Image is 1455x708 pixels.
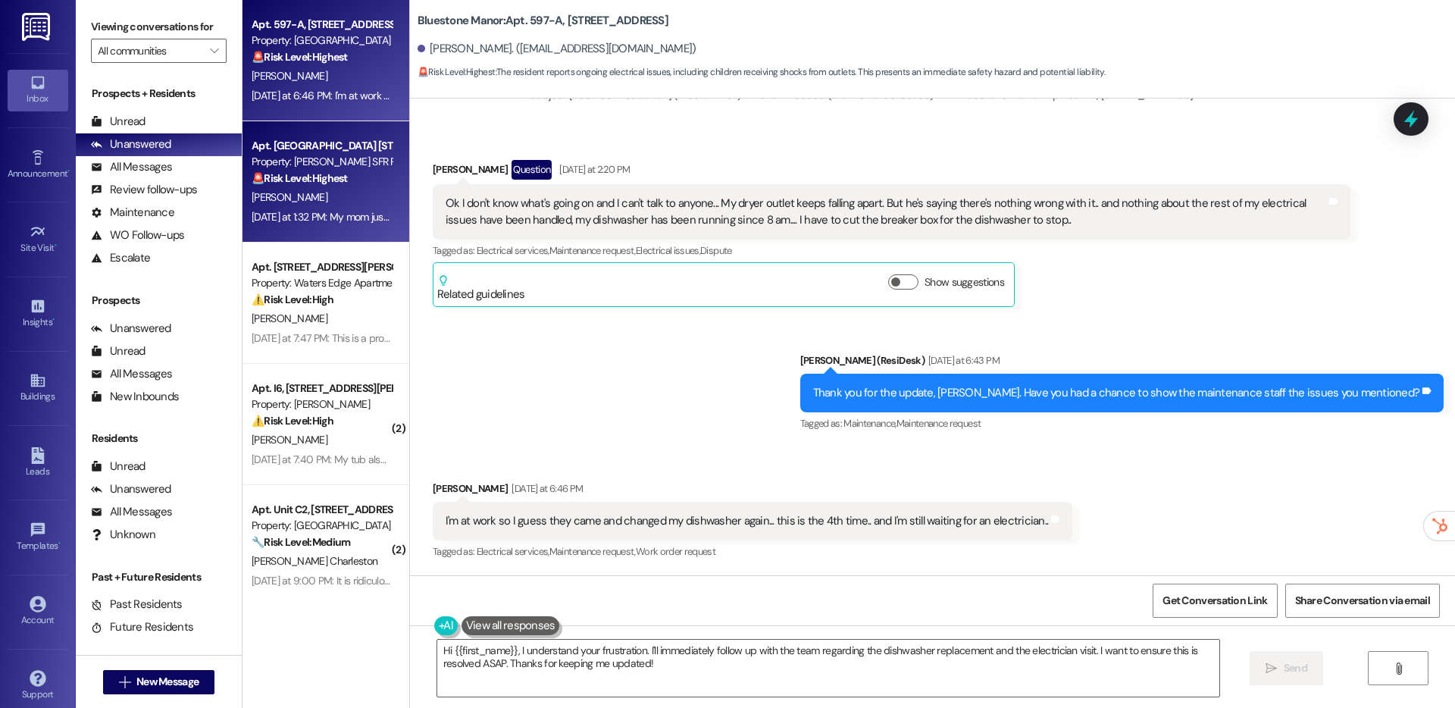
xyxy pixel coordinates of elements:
div: [PERSON_NAME]. ([EMAIL_ADDRESS][DOMAIN_NAME]) [418,41,696,57]
strong: 🚨 Risk Level: Highest [252,171,348,185]
div: Review follow-ups [91,182,197,198]
div: Past + Future Residents [76,569,242,585]
div: Property: [GEOGRAPHIC_DATA] [252,518,392,534]
div: New Inbounds [91,389,179,405]
div: Unread [91,343,145,359]
div: Apt. [STREET_ADDRESS][PERSON_NAME] [252,259,392,275]
span: Maintenance request , [549,545,636,558]
div: [PERSON_NAME] [433,481,1072,502]
strong: 🚨 Risk Level: Highest [418,66,496,78]
div: Question [512,160,552,179]
strong: 🚨 Risk Level: Highest [252,50,348,64]
div: [DATE] at 6:43 PM [925,352,1000,368]
a: Site Visit • [8,219,68,260]
a: Templates • [8,517,68,558]
div: [DATE] at 6:46 PM [508,481,583,497]
div: [DATE] at 2:20 PM [555,161,630,177]
span: [PERSON_NAME] [252,190,327,204]
div: Property: [PERSON_NAME] SFR Portfolio [252,154,392,170]
label: Viewing conversations for [91,15,227,39]
div: Unknown [91,527,155,543]
span: [PERSON_NAME] [252,69,327,83]
div: Tagged as: [433,540,1072,562]
span: Share Conversation via email [1295,593,1430,609]
div: All Messages [91,504,172,520]
i:  [210,45,218,57]
span: Maintenance request [896,417,981,430]
div: [PERSON_NAME] (ResiDesk) [800,352,1444,374]
span: Work order request [636,545,715,558]
input: All communities [98,39,202,63]
div: [DATE] at 7:47 PM: This is a problem right out the front of my doorway. It's hole leading to the ... [252,331,801,345]
div: [PERSON_NAME] [433,160,1350,184]
strong: ⚠️ Risk Level: High [252,414,333,428]
strong: ⚠️ Risk Level: High [252,293,333,306]
div: Unanswered [91,321,171,337]
div: Residents [76,431,242,446]
span: Maintenance request , [549,244,636,257]
span: • [55,240,57,251]
a: Buildings [8,368,68,409]
div: Thank you for the update, [PERSON_NAME]. Have you had a chance to show the maintenance staff the ... [813,385,1420,401]
span: Electrical services , [477,244,549,257]
span: • [58,538,61,549]
i:  [1393,663,1404,675]
button: Send [1250,651,1323,685]
div: Apt. Unit C2, [STREET_ADDRESS][PERSON_NAME] [252,502,392,518]
span: • [67,166,70,177]
div: Property: [GEOGRAPHIC_DATA] [252,33,392,49]
div: Tagged as: [433,240,1350,262]
span: • [52,315,55,325]
div: Related guidelines [437,274,525,302]
a: Inbox [8,70,68,111]
a: Leads [8,443,68,484]
div: Unanswered [91,481,171,497]
div: All Messages [91,159,172,175]
div: Unread [91,114,145,130]
span: Dispute [700,244,731,257]
span: [PERSON_NAME] [252,433,327,446]
b: Bluestone Manor: Apt. 597-A, [STREET_ADDRESS] [418,13,668,29]
a: Account [8,591,68,632]
span: Electrical services , [477,545,549,558]
div: Unanswered [91,136,171,152]
div: Ok I don't know what's going on and I can't talk to anyone... My dryer outlet keeps falling apart... [446,196,1326,228]
div: Prospects [76,293,242,309]
div: Maintenance [91,205,174,221]
span: Maintenance , [843,417,896,430]
div: Property: Waters Edge Apartments [252,275,392,291]
textarea: Hi {{first_name}}, I understand your frustration. I'll immediately follow up with the team regard... [437,640,1219,697]
img: ResiDesk Logo [22,13,53,41]
div: Apt. 597-A, [STREET_ADDRESS] [252,17,392,33]
div: [DATE] at 1:32 PM: My mom just left her doctor appointment she have mold in her lungs and all im ... [252,210,704,224]
div: Past Residents [91,597,183,612]
a: Insights • [8,293,68,334]
i:  [1266,663,1277,675]
span: Electrical issues , [636,244,700,257]
div: Future Residents [91,619,193,635]
div: Prospects + Residents [76,86,242,102]
div: Property: [PERSON_NAME] [252,396,392,412]
div: All Messages [91,366,172,382]
span: [PERSON_NAME] Charleston [252,554,377,568]
label: Show suggestions [925,274,1004,290]
span: Send [1284,660,1307,676]
a: Support [8,666,68,706]
button: Share Conversation via email [1285,584,1440,618]
div: Tagged as: [800,412,1444,434]
strong: 🔧 Risk Level: Medium [252,535,350,549]
span: New Message [136,674,199,690]
div: Apt. [GEOGRAPHIC_DATA] [STREET_ADDRESS] [252,138,392,154]
span: : The resident reports ongoing electrical issues, including children receiving shocks from outlet... [418,64,1105,80]
div: Apt. I6, [STREET_ADDRESS][PERSON_NAME] [252,381,392,396]
div: WO Follow-ups [91,227,184,243]
i:  [119,676,130,688]
div: [DATE] at 9:00 PM: It is ridiculous [252,574,395,587]
button: New Message [103,670,215,694]
div: [DATE] at 6:46 PM: I'm at work so I guess they came and changed my dishwasher again... this is th... [252,89,889,102]
div: [DATE] at 7:40 PM: My tub also need to be fixed nd sprayed [252,453,514,466]
button: Get Conversation Link [1153,584,1277,618]
div: I'm at work so I guess they came and changed my dishwasher again... this is the 4th time.. and I'... [446,513,1048,529]
span: [PERSON_NAME] [252,312,327,325]
span: Get Conversation Link [1162,593,1267,609]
